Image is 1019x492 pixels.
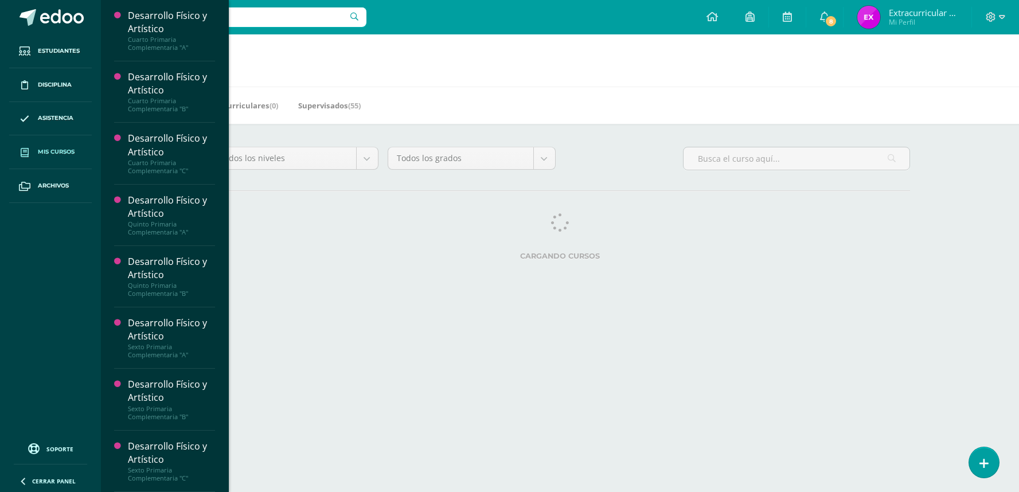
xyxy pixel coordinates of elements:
[128,440,215,482] a: Desarrollo Físico y ArtísticoSexto Primaria Complementaria "C"
[128,9,215,36] div: Desarrollo Físico y Artístico
[46,445,73,453] span: Soporte
[9,135,92,169] a: Mis cursos
[128,132,215,158] div: Desarrollo Físico y Artístico
[9,102,92,136] a: Asistencia
[128,378,215,420] a: Desarrollo Físico y ArtísticoSexto Primaria Complementaria "B"
[128,317,215,359] a: Desarrollo Físico y ArtísticoSexto Primaria Complementaria "A"
[128,440,215,466] div: Desarrollo Físico y Artístico
[128,378,215,404] div: Desarrollo Físico y Artístico
[128,317,215,343] div: Desarrollo Físico y Artístico
[9,34,92,68] a: Estudiantes
[388,147,555,169] a: Todos los grados
[108,7,366,27] input: Busca un usuario...
[128,71,215,113] a: Desarrollo Físico y ArtísticoCuarto Primaria Complementaria "B"
[128,405,215,421] div: Sexto Primaria Complementaria "B"
[128,36,215,52] div: Cuarto Primaria Complementaria "A"
[128,220,215,236] div: Quinto Primaria Complementaria "A"
[889,7,958,18] span: Extracurricular Música
[128,194,215,220] div: Desarrollo Físico y Artístico
[32,477,76,485] span: Cerrar panel
[348,100,361,111] span: (55)
[128,97,215,113] div: Cuarto Primaria Complementaria "B"
[298,96,361,115] a: Supervisados(55)
[397,147,525,169] span: Todos los grados
[220,147,348,169] span: Todos los niveles
[38,147,75,157] span: Mis cursos
[211,147,378,169] a: Todos los niveles
[128,282,215,298] div: Quinto Primaria Complementaria "B"
[9,68,92,102] a: Disciplina
[38,181,69,190] span: Archivos
[128,466,215,482] div: Sexto Primaria Complementaria "C"
[128,9,215,52] a: Desarrollo Físico y ArtísticoCuarto Primaria Complementaria "A"
[128,132,215,174] a: Desarrollo Físico y ArtísticoCuarto Primaria Complementaria "C"
[9,169,92,203] a: Archivos
[889,17,958,27] span: Mi Perfil
[128,343,215,359] div: Sexto Primaria Complementaria "A"
[128,194,215,236] a: Desarrollo Físico y ArtísticoQuinto Primaria Complementaria "A"
[825,15,837,28] span: 8
[857,6,880,29] img: 15a074f41613a7f727dddaabd9de4821.png
[188,96,278,115] a: Mis Extracurriculares(0)
[14,440,87,456] a: Soporte
[128,159,215,175] div: Cuarto Primaria Complementaria "C"
[684,147,909,170] input: Busca el curso aquí...
[38,114,73,123] span: Asistencia
[270,100,278,111] span: (0)
[38,80,72,89] span: Disciplina
[210,252,910,260] label: Cargando cursos
[38,46,80,56] span: Estudiantes
[128,255,215,298] a: Desarrollo Físico y ArtísticoQuinto Primaria Complementaria "B"
[128,71,215,97] div: Desarrollo Físico y Artístico
[128,255,215,282] div: Desarrollo Físico y Artístico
